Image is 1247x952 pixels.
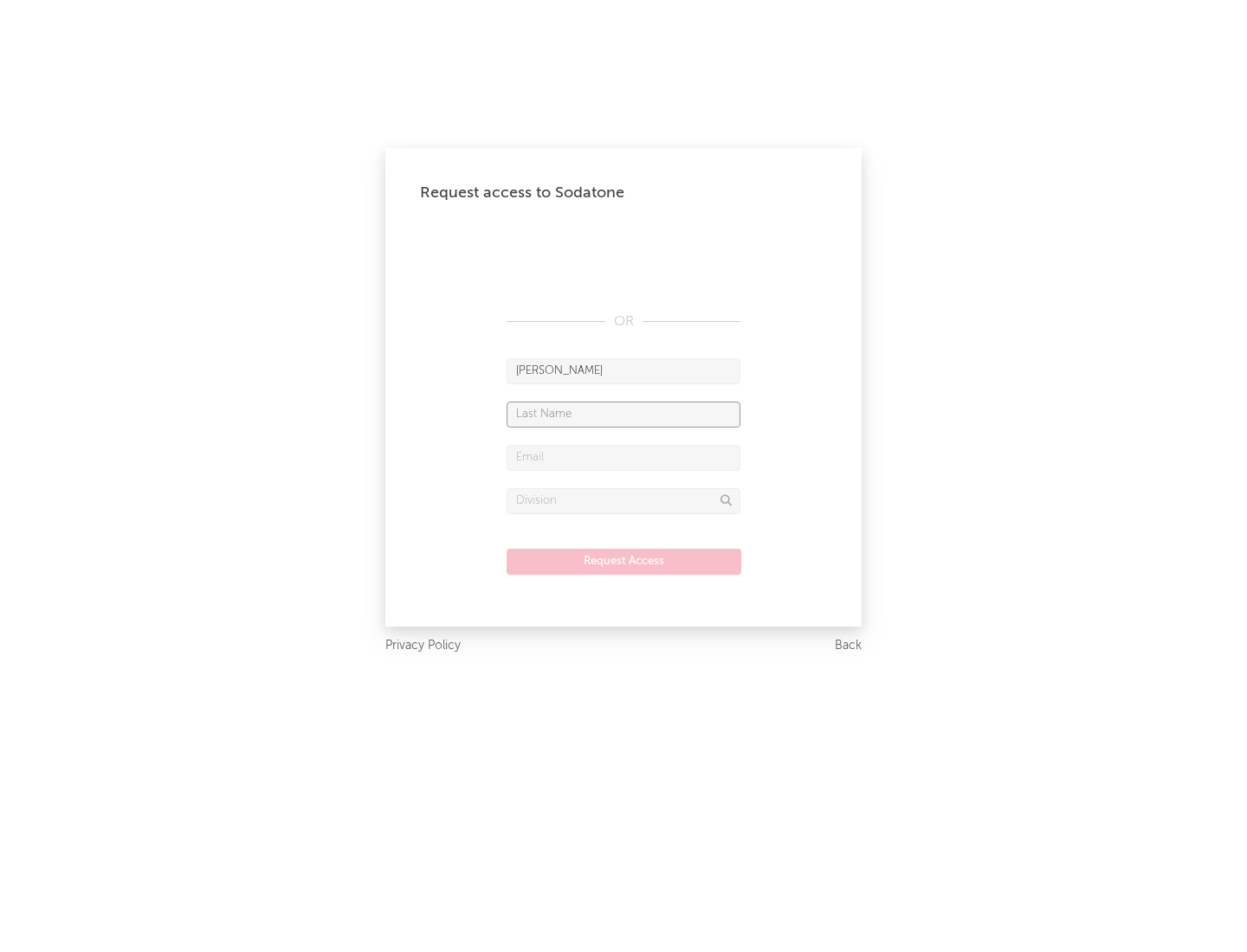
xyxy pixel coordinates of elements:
input: Email [507,445,740,471]
div: Request access to Sodatone [420,183,827,203]
input: Division [507,488,740,514]
a: Back [835,635,862,657]
input: First Name [507,358,740,384]
a: Privacy Policy [385,635,461,657]
input: Last Name [507,402,740,428]
div: OR [507,312,740,332]
button: Request Access [507,549,741,575]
